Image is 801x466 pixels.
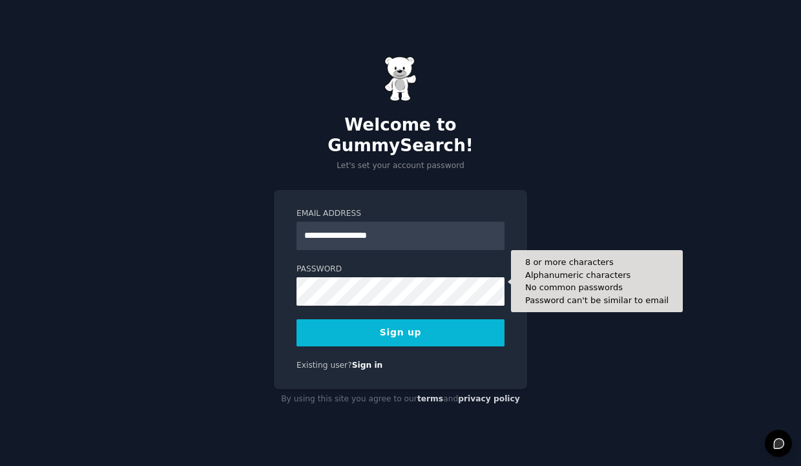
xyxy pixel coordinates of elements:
span: Existing user? [296,361,352,370]
a: privacy policy [458,394,520,403]
a: terms [417,394,443,403]
h2: Welcome to GummySearch! [274,115,527,156]
button: Sign up [296,319,505,346]
a: Sign in [352,361,383,370]
label: Email Address [296,208,505,220]
label: Password [296,264,505,275]
p: Let's set your account password [274,160,527,172]
div: By using this site you agree to our and [274,389,527,410]
img: Gummy Bear [384,56,417,101]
